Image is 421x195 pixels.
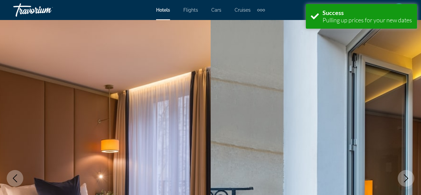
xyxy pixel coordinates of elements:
iframe: Bouton de lancement de la fenêtre de messagerie [394,168,416,190]
a: Cars [211,7,221,13]
button: Extra navigation items [257,5,265,15]
button: User Menu [390,3,408,17]
button: Previous image [7,170,23,187]
a: Cruises [235,7,251,13]
a: Flights [183,7,198,13]
div: Pulling up prices for your new dates [322,16,412,24]
div: Success [322,9,412,16]
a: Travorium [13,1,80,19]
a: Hotels [156,7,170,13]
